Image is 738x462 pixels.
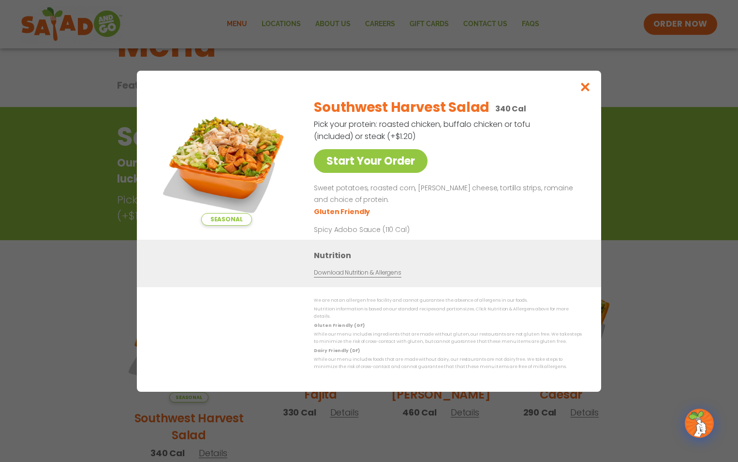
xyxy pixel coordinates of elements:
[201,213,252,226] span: Seasonal
[314,268,401,277] a: Download Nutrition & Allergens
[314,183,578,206] p: Sweet potatoes, roasted corn, [PERSON_NAME] cheese, tortilla strips, romaine and choice of protein.
[314,347,359,353] strong: Dairy Friendly (DF)
[314,97,489,118] h2: Southwest Harvest Salad
[314,297,582,304] p: We are not an allergen free facility and cannot guarantee the absence of allergens in our foods.
[314,118,531,142] p: Pick your protein: roasted chicken, buffalo chicken or tofu (included) or steak (+$1.20)
[686,410,713,437] img: wpChatIcon
[570,71,601,103] button: Close modal
[314,322,364,328] strong: Gluten Friendly (GF)
[314,224,493,234] p: Spicy Adobo Sauce (110 Cal)
[159,90,294,226] img: Featured product photo for Southwest Harvest Salad
[495,103,526,115] p: 340 Cal
[314,356,582,371] p: While our menu includes foods that are made without dairy, our restaurants are not dairy free. We...
[314,149,428,173] a: Start Your Order
[314,331,582,346] p: While our menu includes ingredients that are made without gluten, our restaurants are not gluten ...
[314,249,587,261] h3: Nutrition
[314,206,371,216] li: Gluten Friendly
[314,306,582,321] p: Nutrition information is based on our standard recipes and portion sizes. Click Nutrition & Aller...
